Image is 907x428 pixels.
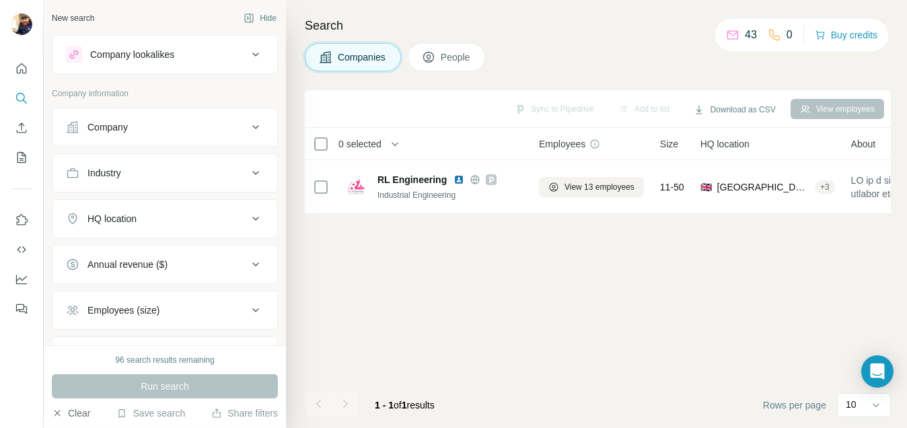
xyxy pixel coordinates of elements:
[87,212,137,225] div: HQ location
[52,248,277,281] button: Annual revenue ($)
[116,406,185,420] button: Save search
[52,157,277,189] button: Industry
[52,87,278,100] p: Company information
[52,111,277,143] button: Company
[441,50,472,64] span: People
[90,48,174,61] div: Company lookalikes
[11,238,32,262] button: Use Surfe API
[815,181,835,193] div: + 3
[402,400,407,411] span: 1
[52,12,94,24] div: New search
[52,38,277,71] button: Company lookalikes
[377,189,523,201] div: Industrial Engineering
[717,180,809,194] span: [GEOGRAPHIC_DATA], [GEOGRAPHIC_DATA], [GEOGRAPHIC_DATA]
[453,174,464,185] img: LinkedIn logo
[52,340,277,372] button: Technologies
[11,297,32,321] button: Feedback
[11,116,32,140] button: Enrich CSV
[305,16,891,35] h4: Search
[115,354,214,366] div: 96 search results remaining
[565,181,634,193] span: View 13 employees
[700,137,750,151] span: HQ location
[700,180,712,194] span: 🇬🇧
[787,27,793,43] p: 0
[52,294,277,326] button: Employees (size)
[52,203,277,235] button: HQ location
[660,137,678,151] span: Size
[851,137,876,151] span: About
[11,86,32,110] button: Search
[745,27,757,43] p: 43
[763,398,826,412] span: Rows per page
[87,120,128,134] div: Company
[11,267,32,291] button: Dashboard
[211,406,278,420] button: Share filters
[11,208,32,232] button: Use Surfe on LinkedIn
[539,177,644,197] button: View 13 employees
[11,13,32,35] img: Avatar
[11,57,32,81] button: Quick start
[87,304,159,317] div: Employees (size)
[338,50,387,64] span: Companies
[684,100,785,120] button: Download as CSV
[338,137,382,151] span: 0 selected
[375,400,435,411] span: results
[539,137,585,151] span: Employees
[87,258,168,271] div: Annual revenue ($)
[377,173,447,186] span: RL Engineering
[846,398,857,411] p: 10
[234,8,286,28] button: Hide
[660,180,684,194] span: 11-50
[375,400,394,411] span: 1 - 1
[87,166,121,180] div: Industry
[11,145,32,170] button: My lists
[394,400,402,411] span: of
[52,406,90,420] button: Clear
[861,355,894,388] div: Open Intercom Messenger
[815,26,877,44] button: Buy credits
[345,176,367,198] img: Logo of RL Engineering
